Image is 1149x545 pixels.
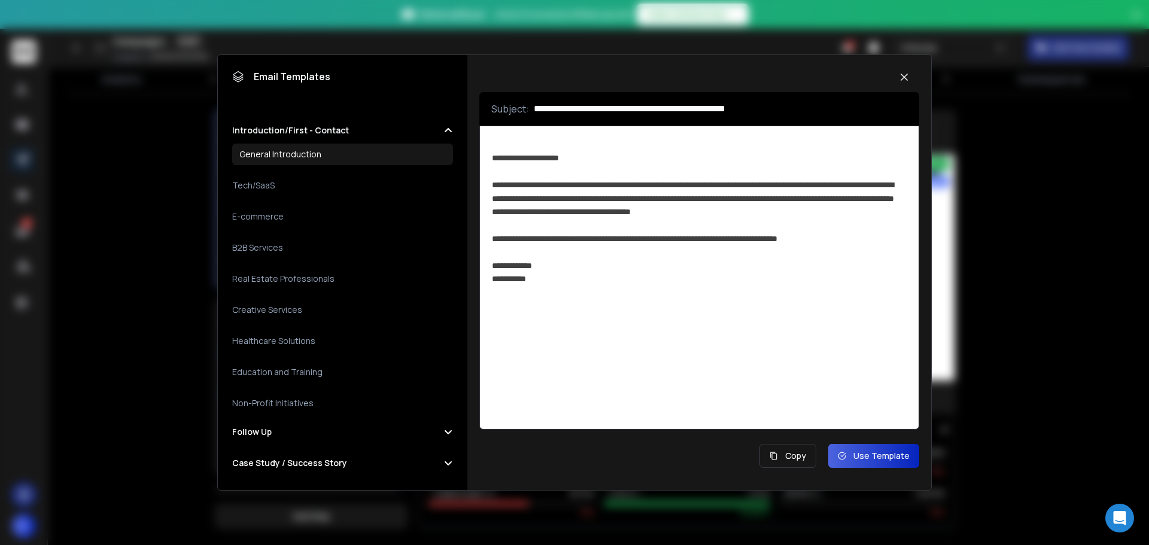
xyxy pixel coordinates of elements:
[232,69,330,84] h1: Email Templates
[232,457,453,469] button: Case Study / Success Story
[239,148,321,160] h3: General Introduction
[232,179,275,191] h3: Tech/SaaS
[232,335,315,347] h3: Healthcare Solutions
[232,426,453,438] button: Follow Up
[232,397,314,409] h3: Non-Profit Initiatives
[828,444,919,468] button: Use Template
[232,304,302,316] h3: Creative Services
[1105,504,1134,532] div: Open Intercom Messenger
[232,488,453,500] button: Value Propositions
[759,444,816,468] button: Copy
[232,366,323,378] h3: Education and Training
[232,273,335,285] h3: Real Estate Professionals
[232,211,284,223] h3: E-commerce
[232,124,453,136] button: Introduction/First - Contact
[491,102,529,116] p: Subject:
[232,242,283,254] h3: B2B Services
